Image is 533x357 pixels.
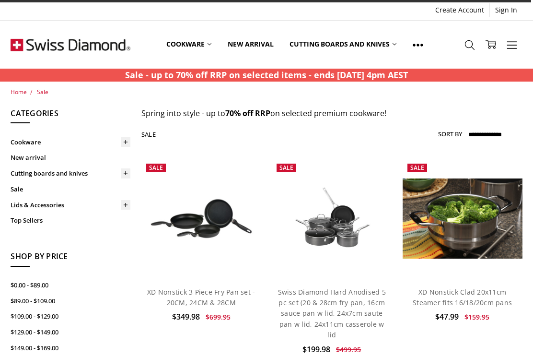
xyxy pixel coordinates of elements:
[272,178,392,259] img: Swiss Diamond Hard Anodised 5 pc set (20 & 28cm fry pan, 16cm sauce pan w lid, 24x7cm saute pan w...
[206,312,231,321] span: $699.95
[158,23,220,66] a: Cookware
[11,197,130,213] a: Lids & Accessories
[278,287,386,340] a: Swiss Diamond Hard Anodised 5 pc set (20 & 28cm fry pan, 16cm sauce pan w lid, 24x7cm saute pan w...
[11,166,130,181] a: Cutting boards and knives
[141,189,261,249] img: XD Nonstick 3 Piece Fry Pan set - 20CM, 24CM & 28CM
[11,324,130,340] a: $129.00 - $149.00
[403,159,522,279] a: XD Nonstick Clad 20x11cm Steamer fits 16/18/20cm pans
[272,159,392,279] a: Swiss Diamond Hard Anodised 5 pc set (20 & 28cm fry pan, 16cm sauce pan w lid, 24x7cm saute pan w...
[147,287,255,307] a: XD Nonstick 3 Piece Fry Pan set - 20CM, 24CM & 28CM
[11,340,130,356] a: $149.00 - $169.00
[141,159,261,279] a: XD Nonstick 3 Piece Fry Pan set - 20CM, 24CM & 28CM
[149,164,163,172] span: Sale
[220,23,281,66] a: New arrival
[11,293,130,309] a: $89.00 - $109.00
[11,277,130,293] a: $0.00 - $89.00
[37,88,48,96] a: Sale
[11,150,130,166] a: New arrival
[464,312,489,321] span: $159.95
[11,107,130,124] h5: Categories
[435,311,459,322] span: $47.99
[279,164,293,172] span: Sale
[403,178,522,259] img: XD Nonstick Clad 20x11cm Steamer fits 16/18/20cm pans
[281,23,405,66] a: Cutting boards and knives
[410,164,424,172] span: Sale
[225,108,270,119] strong: 70% off RRP
[11,134,130,150] a: Cookware
[405,23,431,66] a: Show All
[11,309,130,324] a: $109.00 - $129.00
[11,21,130,69] img: Free Shipping On Every Order
[302,344,330,355] span: $199.98
[430,3,489,17] a: Create Account
[11,181,130,197] a: Sale
[490,3,522,17] a: Sign In
[11,250,130,267] h5: Shop By Price
[141,131,156,138] h1: Sale
[11,88,27,96] a: Home
[11,213,130,228] a: Top Sellers
[413,287,512,307] a: XD Nonstick Clad 20x11cm Steamer fits 16/18/20cm pans
[336,345,361,354] span: $499.95
[141,108,386,119] span: Spring into style - up to on selected premium cookware!
[125,69,408,81] strong: Sale - up to 70% off RRP on selected items - ends [DATE] 4pm AEST
[172,311,200,322] span: $349.98
[438,126,462,142] label: Sort By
